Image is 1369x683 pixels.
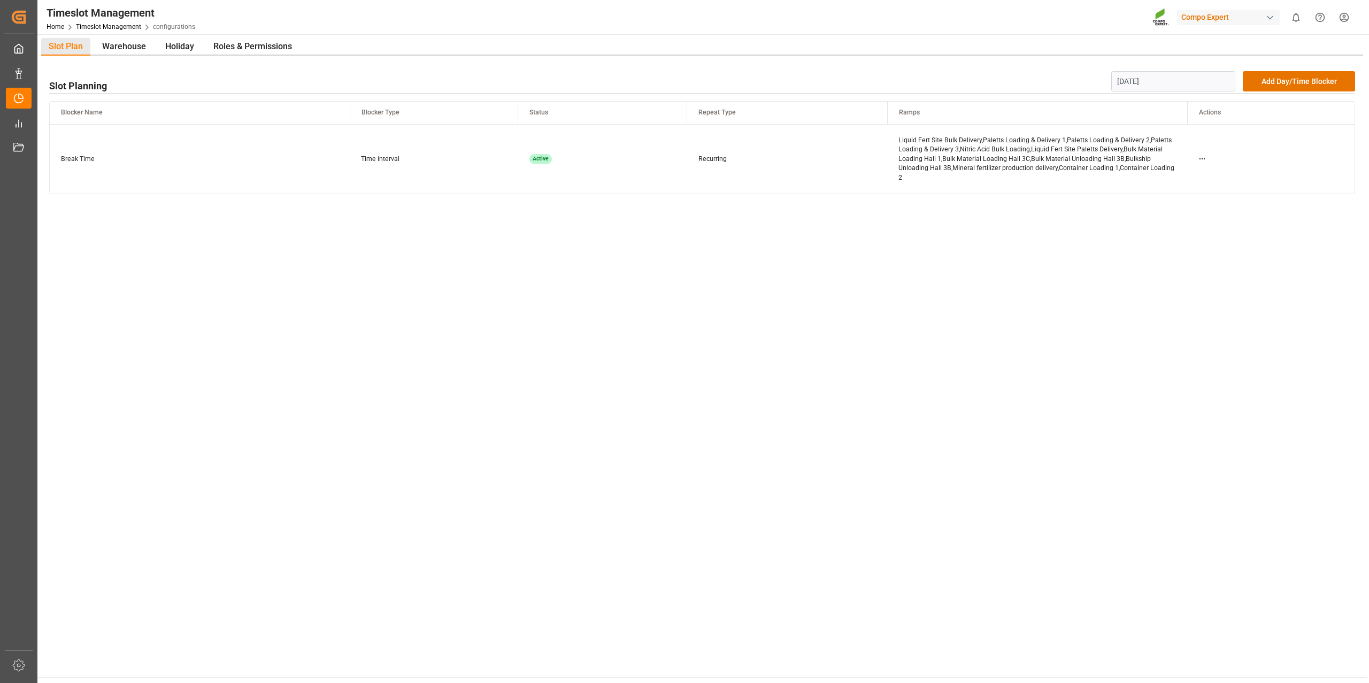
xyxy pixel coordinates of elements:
[529,154,552,165] div: Active
[1308,5,1332,29] button: Help Center
[47,23,64,30] a: Home
[887,102,1187,124] th: Ramps
[698,155,876,164] div: Recurring
[1152,8,1170,27] img: Screenshot%202023-09-29%20at%2010.02.21.png_1712312052.png
[687,102,887,124] th: Repeat Type
[47,5,195,21] div: Timeslot Management
[1111,71,1236,91] input: DD.MM.YYYY
[41,38,90,56] div: Slot Plan
[887,124,1187,194] td: Liquid Fert Site Bulk Delivery,Paletts Loading & Delivery 1,Paletts Loading & Delivery 2,Paletts ...
[1187,102,1355,124] th: Actions
[50,102,350,124] th: Blocker Name
[1177,10,1280,25] div: Compo Expert
[518,102,687,124] th: Status
[1243,71,1355,91] button: Add Day/Time Blocker
[95,38,153,56] div: Warehouse
[1177,7,1284,27] button: Compo Expert
[49,71,107,93] h2: Slot Planning
[76,23,141,30] a: Timeslot Management
[50,124,350,194] td: Break Time
[206,38,299,56] div: Roles & Permissions
[350,102,518,124] th: Blocker Type
[158,38,202,56] div: Holiday
[1284,5,1308,29] button: show 0 new notifications
[350,124,518,194] td: Time interval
